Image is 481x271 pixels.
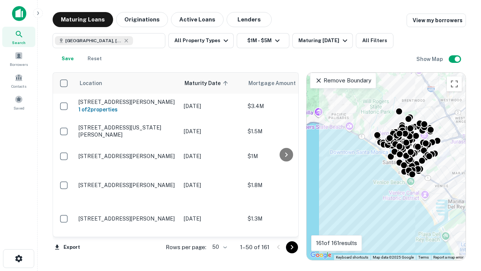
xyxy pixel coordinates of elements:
p: [DATE] [184,152,240,160]
a: Report a map error [433,255,463,259]
p: $1.3M [248,215,323,223]
span: Mortgage Amount [248,79,306,88]
p: $1.8M [248,181,323,189]
div: 50 [209,242,228,253]
a: Terms (opens in new tab) [418,255,429,259]
button: Go to next page [286,241,298,253]
p: [DATE] [184,181,240,189]
p: Remove Boundary [315,76,371,85]
span: Contacts [11,83,26,89]
button: Lenders [227,12,272,27]
span: Location [79,79,102,88]
span: Borrowers [10,61,28,67]
span: Maturity Date [185,79,230,88]
p: 161 of 161 results [316,239,357,248]
h6: Show Map [416,55,444,63]
a: Open this area in Google Maps (opens a new window) [309,250,333,260]
button: $1M - $5M [237,33,289,48]
p: [STREET_ADDRESS][US_STATE][PERSON_NAME] [79,124,176,138]
img: capitalize-icon.png [12,6,26,21]
p: Rows per page: [166,243,206,252]
button: Maturing [DATE] [292,33,353,48]
button: Active Loans [171,12,224,27]
th: Mortgage Amount [244,73,327,94]
p: $3.4M [248,102,323,110]
h6: 1 of 2 properties [79,105,176,114]
p: [STREET_ADDRESS][PERSON_NAME] [79,215,176,222]
button: Save your search to get updates of matches that match your search criteria. [56,51,80,66]
p: [DATE] [184,215,240,223]
p: [DATE] [184,127,240,135]
span: Map data ©2025 Google [373,255,414,259]
p: [STREET_ADDRESS][PERSON_NAME] [79,153,176,160]
button: Keyboard shortcuts [336,255,368,260]
p: $1.5M [248,127,323,135]
button: Maturing Loans [53,12,113,27]
div: 0 0 [307,73,466,260]
img: Google [309,250,333,260]
a: Search [2,27,35,47]
button: Toggle fullscreen view [447,76,462,91]
a: View my borrowers [407,14,466,27]
span: Saved [14,105,24,111]
a: Contacts [2,70,35,91]
p: $1M [248,152,323,160]
iframe: Chat Widget [443,211,481,247]
button: Reset [83,51,107,66]
th: Maturity Date [180,73,244,94]
button: All Property Types [168,33,234,48]
p: [STREET_ADDRESS][PERSON_NAME] [79,182,176,189]
p: 1–50 of 161 [240,243,269,252]
p: [DATE] [184,102,240,110]
p: [STREET_ADDRESS][PERSON_NAME] [79,99,176,105]
a: Saved [2,92,35,113]
th: Location [75,73,180,94]
button: Export [53,242,82,253]
button: All Filters [356,33,393,48]
span: [GEOGRAPHIC_DATA], [GEOGRAPHIC_DATA], [GEOGRAPHIC_DATA] [65,37,122,44]
a: Borrowers [2,49,35,69]
span: Search [12,40,26,46]
button: Originations [116,12,168,27]
div: Maturing [DATE] [298,36,349,45]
